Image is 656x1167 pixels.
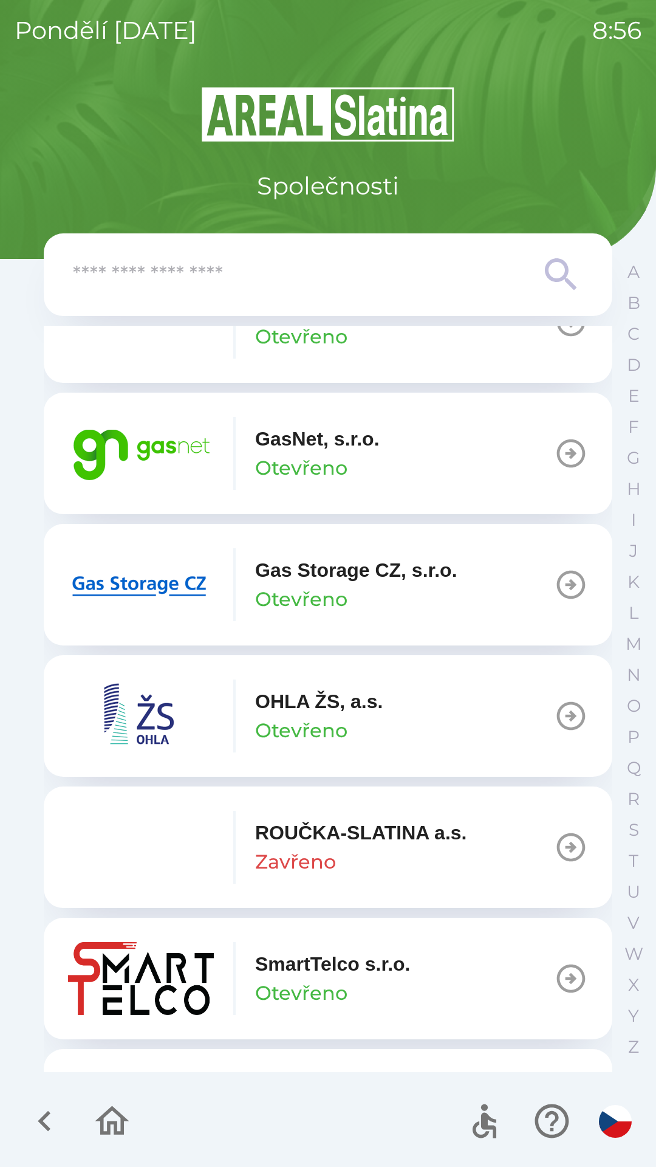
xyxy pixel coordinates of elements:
[618,1031,649,1062] button: Z
[618,535,649,566] button: J
[44,524,612,645] button: Gas Storage CZ, s.r.o.Otevřeno
[629,602,638,624] p: L
[618,256,649,287] button: A
[618,659,649,690] button: N
[255,556,457,585] p: Gas Storage CZ, s.r.o.
[627,695,641,717] p: O
[618,938,649,969] button: W
[599,1105,632,1138] img: cs flag
[627,664,641,686] p: N
[626,633,642,655] p: M
[44,655,612,777] button: OHLA ŽS, a.s.Otevřeno
[618,814,649,845] button: S
[618,504,649,535] button: I
[627,881,640,903] p: U
[255,818,466,847] p: ROUČKA-SLATINA a.s.
[627,757,641,779] p: Q
[631,509,636,531] p: I
[255,424,380,453] p: GasNet, s.r.o.
[255,979,347,1008] p: Otevřeno
[618,845,649,876] button: T
[628,416,639,438] p: F
[618,721,649,752] button: P
[618,380,649,411] button: E
[628,1005,639,1027] p: Y
[15,12,197,49] p: pondělí [DATE]
[44,787,612,908] button: ROUČKA-SLATINA a.s.Zavřeno
[624,943,643,965] p: W
[627,292,640,314] p: B
[627,478,641,500] p: H
[627,261,640,283] p: A
[618,1000,649,1031] button: Y
[68,942,214,1015] img: a1091e8c-df79-49dc-bd76-976ff18fd19d.png
[618,690,649,721] button: O
[68,680,214,752] img: 95230cbc-907d-4dce-b6ee-20bf32430970.png
[628,385,640,407] p: E
[618,907,649,938] button: V
[618,566,649,597] button: K
[255,687,383,716] p: OHLA ŽS, a.s.
[257,168,399,204] p: Společnosti
[627,354,641,376] p: D
[618,349,649,380] button: D
[618,411,649,442] button: F
[255,716,347,745] p: Otevřeno
[627,726,640,748] p: P
[618,876,649,907] button: U
[627,788,640,810] p: R
[68,811,214,884] img: e7973d4e-78b1-4a83-8dc1-9059164483d7.png
[44,393,612,514] button: GasNet, s.r.o.Otevřeno
[627,447,640,469] p: G
[255,453,347,483] p: Otevřeno
[255,322,347,351] p: Otevřeno
[255,585,347,614] p: Otevřeno
[618,473,649,504] button: H
[618,783,649,814] button: R
[629,540,638,562] p: J
[68,417,214,490] img: 95bd5263-4d84-4234-8c68-46e365c669f1.png
[618,318,649,349] button: C
[618,442,649,473] button: G
[592,12,641,49] p: 8:56
[255,949,411,979] p: SmartTelco s.r.o.
[44,85,612,143] img: Logo
[44,918,612,1039] button: SmartTelco s.r.o.Otevřeno
[627,323,640,345] p: C
[627,912,640,934] p: V
[628,1036,639,1058] p: Z
[618,752,649,783] button: Q
[629,850,638,872] p: T
[255,847,336,876] p: Zavřeno
[618,628,649,659] button: M
[618,597,649,628] button: L
[627,571,640,593] p: K
[618,287,649,318] button: B
[68,548,214,621] img: 2bd567fa-230c-43b3-b40d-8aef9e429395.png
[629,819,639,841] p: S
[628,974,639,996] p: X
[618,969,649,1000] button: X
